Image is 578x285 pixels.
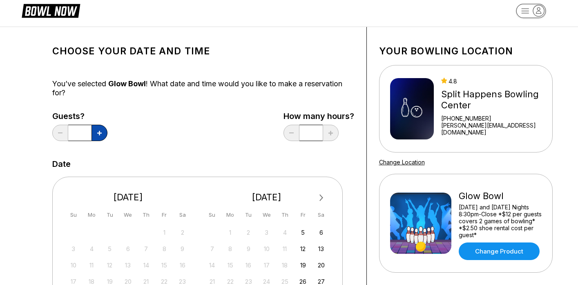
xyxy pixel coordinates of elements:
[177,243,188,254] div: Not available Saturday, August 9th, 2025
[104,243,115,254] div: Not available Tuesday, August 5th, 2025
[141,209,152,220] div: Th
[441,115,542,122] div: [PHONE_NUMBER]
[441,78,542,85] div: 4.8
[86,260,97,271] div: Not available Monday, August 11th, 2025
[297,227,308,238] div: Choose Friday, September 5th, 2025
[279,209,290,220] div: Th
[283,112,354,121] label: How many hours?
[297,209,308,220] div: Fr
[104,260,115,271] div: Not available Tuesday, August 12th, 2025
[243,227,254,238] div: Not available Tuesday, September 2nd, 2025
[279,227,290,238] div: Not available Thursday, September 4th, 2025
[52,79,354,97] div: You’ve selected ! What date and time would you like to make a reservation for?
[225,243,236,254] div: Not available Monday, September 8th, 2025
[261,260,272,271] div: Not available Wednesday, September 17th, 2025
[390,193,451,254] img: Glow Bowl
[52,159,71,168] label: Date
[159,227,170,238] div: Not available Friday, August 1st, 2025
[316,243,327,254] div: Choose Saturday, September 13th, 2025
[379,45,553,57] h1: Your bowling location
[207,260,218,271] div: Not available Sunday, September 14th, 2025
[177,227,188,238] div: Not available Saturday, August 2nd, 2025
[459,204,542,238] div: [DATE] and [DATE] Nights 8:30pm-Close *$12 per guests covers 2 games of bowling* *$2.50 shoe rent...
[123,260,134,271] div: Not available Wednesday, August 13th, 2025
[225,260,236,271] div: Not available Monday, September 15th, 2025
[297,243,308,254] div: Choose Friday, September 12th, 2025
[86,209,97,220] div: Mo
[261,243,272,254] div: Not available Wednesday, September 10th, 2025
[159,260,170,271] div: Not available Friday, August 15th, 2025
[316,227,327,238] div: Choose Saturday, September 6th, 2025
[207,243,218,254] div: Not available Sunday, September 7th, 2025
[279,260,290,271] div: Not available Thursday, September 18th, 2025
[459,242,540,260] a: Change Product
[315,191,328,204] button: Next Month
[390,78,434,139] img: Split Happens Bowling Center
[379,159,425,166] a: Change Location
[243,209,254,220] div: Tu
[225,227,236,238] div: Not available Monday, September 1st, 2025
[141,243,152,254] div: Not available Thursday, August 7th, 2025
[86,243,97,254] div: Not available Monday, August 4th, 2025
[225,209,236,220] div: Mo
[207,209,218,220] div: Su
[123,243,134,254] div: Not available Wednesday, August 6th, 2025
[159,209,170,220] div: Fr
[261,209,272,220] div: We
[243,243,254,254] div: Not available Tuesday, September 9th, 2025
[261,227,272,238] div: Not available Wednesday, September 3rd, 2025
[68,243,79,254] div: Not available Sunday, August 3rd, 2025
[65,192,192,203] div: [DATE]
[177,260,188,271] div: Not available Saturday, August 16th, 2025
[441,122,542,136] a: [PERSON_NAME][EMAIL_ADDRESS][DOMAIN_NAME]
[297,260,308,271] div: Choose Friday, September 19th, 2025
[104,209,115,220] div: Tu
[203,192,330,203] div: [DATE]
[459,191,542,202] div: Glow Bowl
[68,209,79,220] div: Su
[243,260,254,271] div: Not available Tuesday, September 16th, 2025
[279,243,290,254] div: Not available Thursday, September 11th, 2025
[159,243,170,254] div: Not available Friday, August 8th, 2025
[68,260,79,271] div: Not available Sunday, August 10th, 2025
[141,260,152,271] div: Not available Thursday, August 14th, 2025
[316,209,327,220] div: Sa
[441,89,542,111] div: Split Happens Bowling Center
[177,209,188,220] div: Sa
[108,79,146,88] span: Glow Bowl
[123,209,134,220] div: We
[52,112,107,121] label: Guests?
[316,260,327,271] div: Choose Saturday, September 20th, 2025
[52,45,354,57] h1: Choose your Date and time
